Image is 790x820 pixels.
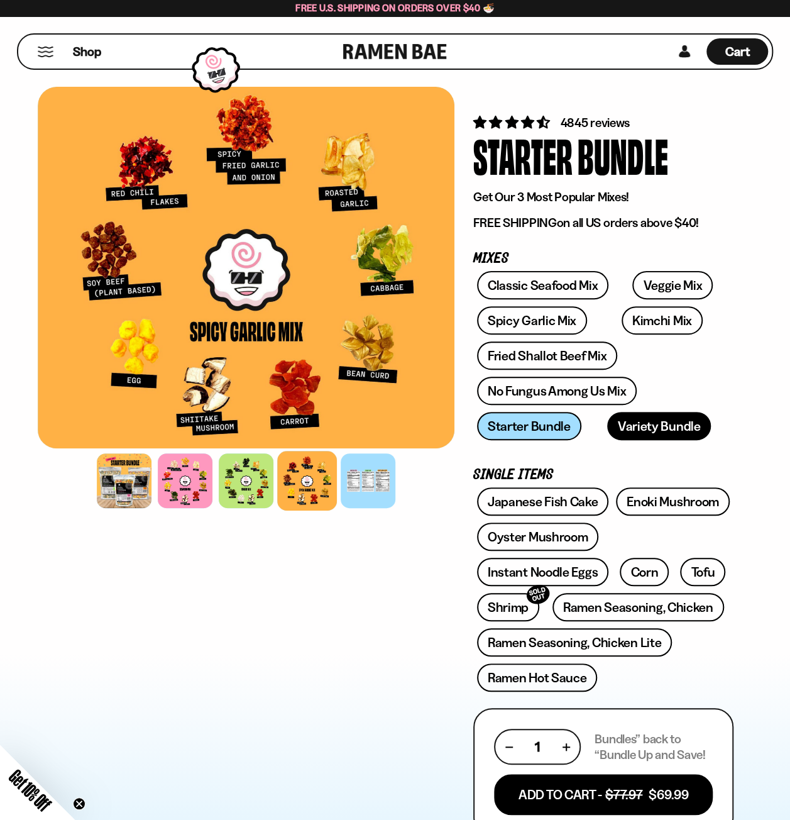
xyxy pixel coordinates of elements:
[37,47,54,57] button: Mobile Menu Trigger
[725,44,750,59] span: Cart
[494,774,713,815] button: Add To Cart - $77.97 $69.99
[616,487,730,516] a: Enoki Mushroom
[477,306,587,335] a: Spicy Garlic Mix
[6,765,55,814] span: Get 10% Off
[622,306,703,335] a: Kimchi Mix
[73,797,85,810] button: Close teaser
[473,215,733,231] p: on all US orders above $40!
[706,35,768,69] a: Cart
[295,2,495,14] span: Free U.S. Shipping on Orders over $40 🍜
[477,377,637,405] a: No Fungus Among Us Mix
[607,412,711,440] a: Variety Bundle
[477,663,598,692] a: Ramen Hot Sauce
[578,131,667,179] div: Bundle
[477,593,539,621] a: ShrimpSOLD OUT
[477,558,608,586] a: Instant Noodle Eggs
[524,582,552,607] div: SOLD OUT
[620,558,669,586] a: Corn
[680,558,725,586] a: Tofu
[73,43,101,60] span: Shop
[477,271,608,299] a: Classic Seafood Mix
[473,215,556,230] strong: FREE SHIPPING
[477,628,672,657] a: Ramen Seasoning, Chicken Lite
[595,731,713,763] p: Bundles” back to “Bundle Up and Save!
[473,189,733,205] p: Get Our 3 Most Popular Mixes!
[535,739,540,755] span: 1
[632,271,713,299] a: Veggie Mix
[552,593,724,621] a: Ramen Seasoning, Chicken
[477,523,599,551] a: Oyster Mushroom
[473,469,733,481] p: Single Items
[73,38,101,65] a: Shop
[477,341,617,370] a: Fried Shallot Beef Mix
[560,115,630,130] span: 4845 reviews
[473,131,573,179] div: Starter
[473,114,552,130] span: 4.71 stars
[477,487,609,516] a: Japanese Fish Cake
[473,253,733,265] p: Mixes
